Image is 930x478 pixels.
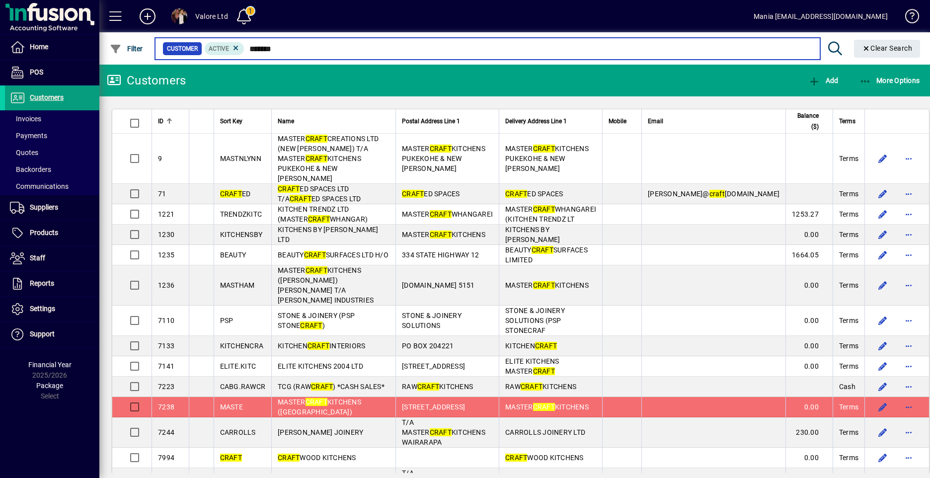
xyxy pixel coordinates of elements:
em: CRAFT [521,383,542,391]
a: Quotes [5,144,99,161]
span: KITCHEN TRENDZ LTD (MASTER WHANGAR) [278,205,368,223]
span: WOOD KITCHENS [505,454,584,462]
a: Reports [5,271,99,296]
span: CARROLLS JOINERY LTD [505,428,585,436]
a: Backorders [5,161,99,178]
span: 71 [158,190,166,198]
button: Edit [875,151,891,166]
em: CRAFT [308,215,330,223]
td: 0.00 [785,448,833,468]
em: CRAFT [306,135,327,143]
a: Invoices [5,110,99,127]
button: Edit [875,358,891,374]
button: More options [901,277,917,293]
button: Edit [875,399,891,415]
span: Terms [839,341,858,351]
span: ELITE KITCHENS MASTER [505,357,559,375]
td: 0.00 [785,265,833,306]
button: Filter [107,40,146,58]
span: Terms [839,361,858,371]
button: Edit [875,313,891,328]
a: Staff [5,246,99,271]
span: Terms [839,230,858,239]
div: Email [648,116,779,127]
em: CRAFT [533,205,555,213]
td: 0.00 [785,336,833,356]
span: CARROLLS [220,428,256,436]
span: MASTER WHANGAREI [402,210,493,218]
span: Support [30,330,55,338]
em: CRAFT [402,190,424,198]
span: Staff [30,254,45,262]
span: 1235 [158,251,174,259]
em: CRAFT [278,454,300,462]
button: Edit [875,450,891,466]
span: Terms [839,209,858,219]
span: Suppliers [30,203,58,211]
a: Settings [5,297,99,321]
div: Mania [EMAIL_ADDRESS][DOMAIN_NAME] [754,8,888,24]
a: Knowledge Base [898,2,918,34]
button: More options [901,358,917,374]
button: Edit [875,186,891,202]
span: BEAUTY SURFACES LIMITED [505,246,588,264]
span: WOOD KITCHENS [278,454,356,462]
em: CRAFT [306,266,327,274]
span: MASTE [220,403,243,411]
span: Customers [30,93,64,101]
span: BEAUTY [220,251,246,259]
span: KITCHENSBY [220,231,263,239]
span: Communications [10,182,69,190]
em: CRAFT [220,454,242,462]
span: Postal Address Line 1 [402,116,460,127]
span: MASTER KITCHENS PUKEKOHE & NEW [PERSON_NAME] [505,145,589,172]
span: Customer [167,44,198,54]
button: More options [901,338,917,354]
button: Edit [875,338,891,354]
span: Products [30,229,58,237]
em: CRAFT [430,428,452,436]
button: Edit [875,424,891,440]
td: 230.00 [785,417,833,448]
span: Reports [30,279,54,287]
span: MASTER KITCHENS PUKEKOHE & NEW [PERSON_NAME] [402,145,485,172]
span: RAW KITCHENS [402,383,473,391]
span: 7141 [158,362,174,370]
span: Settings [30,305,55,313]
span: MASTER KITCHENS ([GEOGRAPHIC_DATA]) [278,398,361,416]
span: Filter [110,45,143,53]
span: [DOMAIN_NAME] 5151 [402,281,475,289]
div: Customers [107,73,186,88]
button: Profile [163,7,195,25]
div: Valore Ltd [195,8,228,24]
span: ED SPACES LTD T/A ED SPACES LTD [278,185,361,203]
td: 0.00 [785,225,833,245]
span: CABG.RAWCR [220,383,266,391]
span: 9 [158,155,162,162]
button: More options [901,450,917,466]
span: TCG (RAW ) *CASH SALES* [278,383,385,391]
em: CRAFT [505,190,527,198]
span: BEAUTY SURFACES LTD H/O [278,251,388,259]
div: Balance ($) [792,110,828,132]
span: Sort Key [220,116,242,127]
span: Clear Search [862,44,913,52]
em: CRAFT [430,231,452,239]
td: 0.00 [785,397,833,417]
em: CRAFT [533,403,555,411]
span: 334 STATE HIGHWAY 12 [402,251,479,259]
em: CRAFT [308,342,329,350]
span: Mobile [609,116,626,127]
em: CRAFT [430,145,452,153]
span: KITCHEN [505,342,557,350]
span: PSP [220,317,233,324]
button: More Options [857,72,923,89]
button: Add [132,7,163,25]
em: CRAFT [430,210,452,218]
div: Mobile [609,116,635,127]
button: Edit [875,247,891,263]
button: Clear [854,40,921,58]
button: More options [901,399,917,415]
a: Suppliers [5,195,99,220]
em: CRAFT [532,246,553,254]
